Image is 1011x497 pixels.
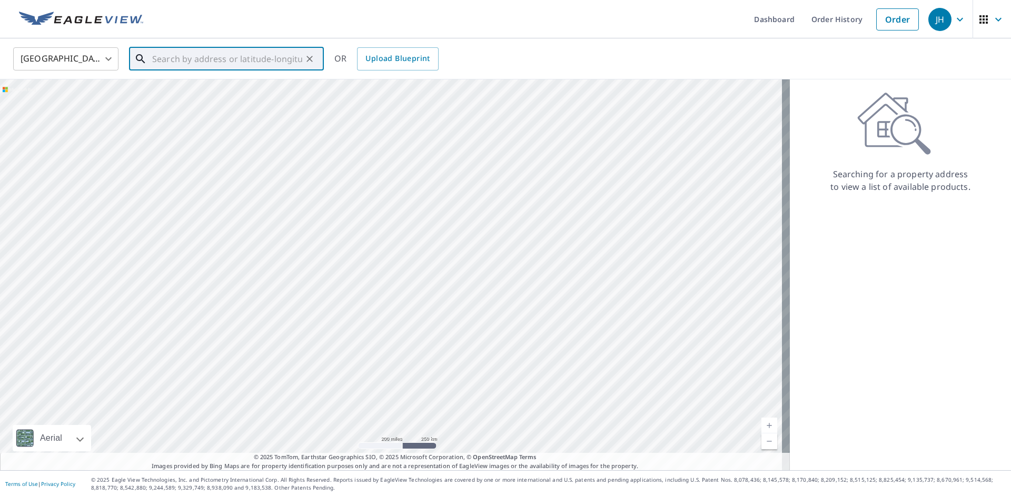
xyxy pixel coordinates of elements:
[13,425,91,451] div: Aerial
[152,44,302,74] input: Search by address or latitude-longitude
[365,52,430,65] span: Upload Blueprint
[254,453,537,462] span: © 2025 TomTom, Earthstar Geographics SIO, © 2025 Microsoft Corporation, ©
[19,12,143,27] img: EV Logo
[91,476,1006,492] p: © 2025 Eagle View Technologies, Inc. and Pictometry International Corp. All Rights Reserved. Repo...
[473,453,517,461] a: OpenStreetMap
[5,481,75,487] p: |
[519,453,537,461] a: Terms
[761,433,777,449] a: Current Level 5, Zoom Out
[13,44,118,74] div: [GEOGRAPHIC_DATA]
[5,480,38,488] a: Terms of Use
[876,8,919,31] a: Order
[761,418,777,433] a: Current Level 5, Zoom In
[928,8,951,31] div: JH
[37,425,65,451] div: Aerial
[357,47,438,70] a: Upload Blueprint
[302,52,317,66] button: Clear
[334,47,439,70] div: OR
[41,480,75,488] a: Privacy Policy
[830,168,971,193] p: Searching for a property address to view a list of available products.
